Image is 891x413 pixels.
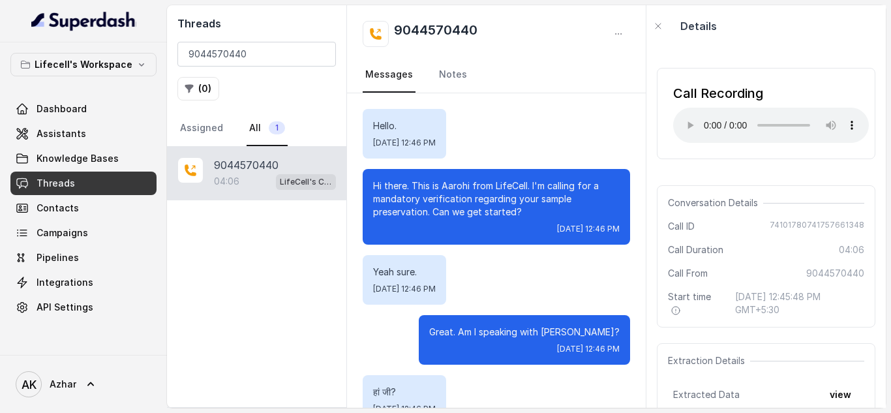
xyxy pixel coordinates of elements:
text: AK [22,378,37,391]
a: Notes [436,57,470,93]
span: 1 [269,121,285,134]
p: हां जी? [373,386,436,399]
a: All1 [247,111,288,146]
p: Yeah sure. [373,266,436,279]
button: Lifecell's Workspace [10,53,157,76]
span: Azhar [50,378,76,391]
p: 04:06 [214,175,239,188]
span: Extraction Details [668,354,750,367]
img: light.svg [31,10,136,31]
span: Start time [668,290,725,316]
audio: Your browser does not support the audio element. [673,108,869,143]
h2: 9044570440 [394,21,477,47]
a: Azhar [10,366,157,403]
p: 9044570440 [214,157,279,173]
p: LifeCell's Call Assistant [280,176,332,189]
p: Great. Am I speaking with [PERSON_NAME]? [429,326,620,339]
span: Assistants [37,127,86,140]
span: [DATE] 12:46 PM [373,284,436,294]
span: [DATE] 12:45:48 PM GMT+5:30 [735,290,864,316]
span: [DATE] 12:46 PM [557,224,620,234]
span: 74101780741757661348 [770,220,864,233]
button: view [822,383,859,406]
span: Campaigns [37,226,88,239]
span: Call ID [668,220,695,233]
a: Integrations [10,271,157,294]
a: Assigned [177,111,226,146]
span: Threads [37,177,75,190]
nav: Tabs [177,111,336,146]
a: Contacts [10,196,157,220]
a: Dashboard [10,97,157,121]
a: API Settings [10,296,157,319]
span: Call Duration [668,243,723,256]
span: [DATE] 12:46 PM [557,344,620,354]
span: Integrations [37,276,93,289]
a: Campaigns [10,221,157,245]
span: Call From [668,267,708,280]
span: Knowledge Bases [37,152,119,165]
nav: Tabs [363,57,630,93]
span: 9044570440 [806,267,864,280]
p: Hello. [373,119,436,132]
span: API Settings [37,301,93,314]
span: Conversation Details [668,196,763,209]
span: Contacts [37,202,79,215]
p: Lifecell's Workspace [35,57,132,72]
a: Messages [363,57,415,93]
p: Details [680,18,717,34]
span: Pipelines [37,251,79,264]
a: Knowledge Bases [10,147,157,170]
a: Assistants [10,122,157,145]
span: Dashboard [37,102,87,115]
a: Pipelines [10,246,157,269]
span: 04:06 [839,243,864,256]
a: Threads [10,172,157,195]
span: [DATE] 12:46 PM [373,138,436,148]
input: Search by Call ID or Phone Number [177,42,336,67]
button: (0) [177,77,219,100]
div: Call Recording [673,84,869,102]
h2: Threads [177,16,336,31]
p: Hi there. This is Aarohi from LifeCell. I'm calling for a mandatory verification regarding your s... [373,179,620,219]
span: Extracted Data [673,388,740,401]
